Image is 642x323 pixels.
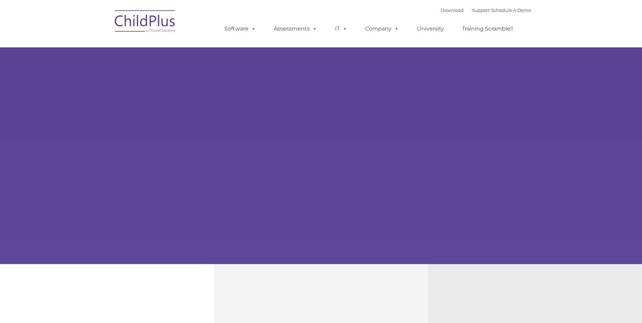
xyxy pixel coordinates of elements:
a: Training Scramble!! [455,22,520,36]
a: Schedule A Demo [491,7,531,13]
a: Software [218,22,263,36]
a: Company [358,22,406,36]
img: ChildPlus by Procare Solutions [111,5,179,39]
a: Download [441,7,464,13]
a: IT [328,22,354,36]
a: Support [472,7,490,13]
a: University [410,22,451,36]
font: | [441,7,531,13]
a: Assessments [267,22,324,36]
